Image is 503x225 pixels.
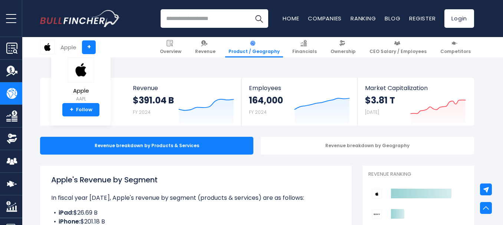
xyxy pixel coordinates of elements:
[6,133,17,144] img: Ownership
[249,95,283,106] strong: 164,000
[327,37,359,57] a: Ownership
[351,14,376,22] a: Ranking
[68,57,94,82] img: AAPL logo
[195,49,216,54] span: Revenue
[368,171,469,178] p: Revenue Ranking
[249,109,267,115] small: FY 2024
[261,137,474,155] div: Revenue breakdown by Geography
[192,37,219,57] a: Revenue
[51,208,341,217] li: $26.69 B
[133,109,151,115] small: FY 2024
[241,78,357,126] a: Employees 164,000 FY 2024
[409,14,435,22] a: Register
[369,49,427,54] span: CEO Salary / Employees
[40,40,55,54] img: AAPL logo
[133,85,234,92] span: Revenue
[40,10,120,27] a: Go to homepage
[283,14,299,22] a: Home
[40,10,120,27] img: Bullfincher logo
[366,37,430,57] a: CEO Salary / Employees
[358,78,473,126] a: Market Capitalization $3.81 T [DATE]
[437,37,474,57] a: Competitors
[365,109,379,115] small: [DATE]
[60,43,76,52] div: Apple
[62,103,99,116] a: +Follow
[157,37,185,57] a: Overview
[372,209,382,219] img: Sony Group Corporation competitors logo
[444,9,474,28] a: Login
[40,137,253,155] div: Revenue breakdown by Products & Services
[68,96,94,102] small: AAPL
[68,88,94,94] span: Apple
[51,193,341,202] p: In fiscal year [DATE], Apple's revenue by segment (products & services) are as follows:
[385,14,400,22] a: Blog
[51,174,341,185] h1: Apple's Revenue by Segment
[308,14,342,22] a: Companies
[70,106,73,113] strong: +
[292,49,317,54] span: Financials
[289,37,320,57] a: Financials
[133,95,174,106] strong: $391.04 B
[365,85,466,92] span: Market Capitalization
[160,49,181,54] span: Overview
[125,78,241,126] a: Revenue $391.04 B FY 2024
[365,95,395,106] strong: $3.81 T
[82,40,96,54] a: +
[68,57,94,103] a: Apple AAPL
[249,85,349,92] span: Employees
[59,208,73,217] b: iPad:
[229,49,280,54] span: Product / Geography
[225,37,283,57] a: Product / Geography
[250,9,268,28] button: Search
[372,189,382,199] img: Apple competitors logo
[440,49,471,54] span: Competitors
[331,49,356,54] span: Ownership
